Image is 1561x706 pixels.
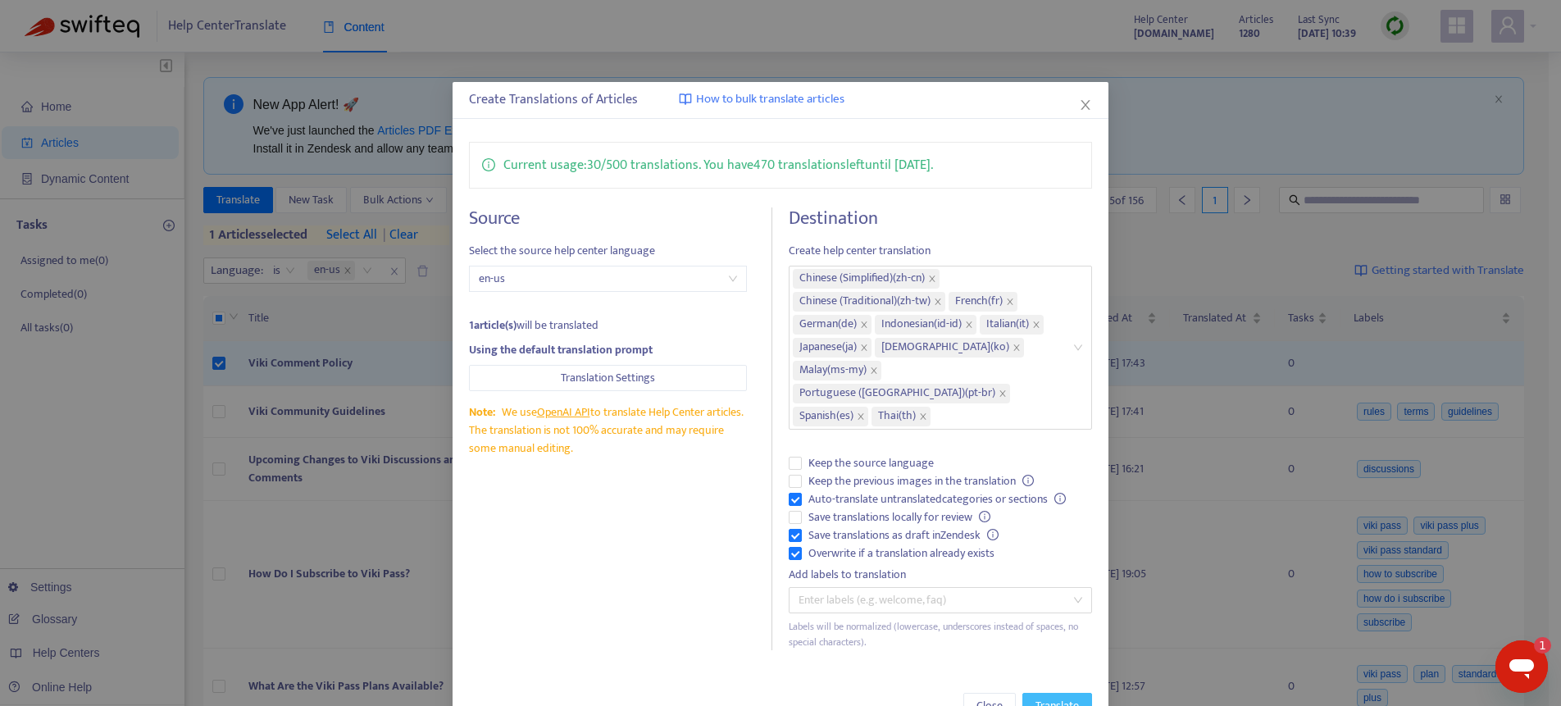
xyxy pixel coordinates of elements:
[1013,344,1021,352] span: close
[537,403,590,421] a: OpenAI API
[679,93,692,106] img: image-link
[469,403,747,458] div: We use to translate Help Center articles. The translation is not 100% accurate and may require so...
[469,341,747,359] div: Using the default translation prompt
[987,529,999,540] span: info-circle
[799,338,857,358] span: Japanese ( ja )
[469,90,1092,110] div: Create Translations of Articles
[799,269,925,289] span: Chinese (Simplified) ( zh-cn )
[789,207,1092,230] h4: Destination
[799,407,853,426] span: Spanish ( es )
[799,361,867,380] span: Malay ( ms-my )
[469,317,747,335] div: will be translated
[965,321,973,329] span: close
[1495,640,1548,693] iframe: Button to launch messaging window, 1 unread message
[789,242,1092,260] span: Create help center translation
[881,338,1009,358] span: [DEMOGRAPHIC_DATA] ( ko )
[503,155,933,175] p: Current usage: 30 / 500 translations . You have 470 translations left until [DATE] .
[469,316,517,335] strong: 1 article(s)
[802,526,1005,544] span: Save translations as draft in Zendesk
[870,367,878,375] span: close
[799,292,931,312] span: Chinese (Traditional) ( zh-tw )
[986,315,1029,335] span: Italian ( it )
[919,412,927,421] span: close
[802,508,997,526] span: Save translations locally for review
[799,384,995,403] span: Portuguese ([GEOGRAPHIC_DATA]) ( pt-br )
[469,365,747,391] button: Translation Settings
[469,403,495,421] span: Note:
[802,472,1040,490] span: Keep the previous images in the translation
[1032,321,1040,329] span: close
[802,544,1001,563] span: Overwrite if a translation already exists
[928,275,936,283] span: close
[1054,493,1066,504] span: info-circle
[469,207,747,230] h4: Source
[860,321,868,329] span: close
[1006,298,1014,306] span: close
[979,511,990,522] span: info-circle
[1079,98,1092,112] span: close
[789,566,1092,584] div: Add labels to translation
[860,344,868,352] span: close
[878,407,916,426] span: Thai ( th )
[881,315,962,335] span: Indonesian ( id-id )
[799,315,857,335] span: German ( de )
[802,454,940,472] span: Keep the source language
[696,90,844,109] span: How to bulk translate articles
[802,490,1072,508] span: Auto-translate untranslated categories or sections
[789,619,1092,650] div: Labels will be normalized (lowercase, underscores instead of spaces, no special characters).
[1076,96,1095,114] button: Close
[479,266,737,291] span: en-us
[679,90,844,109] a: How to bulk translate articles
[1518,637,1551,654] iframe: Number of unread messages
[1022,475,1034,486] span: info-circle
[857,412,865,421] span: close
[934,298,942,306] span: close
[482,155,495,171] span: info-circle
[469,242,747,260] span: Select the source help center language
[955,292,1003,312] span: French ( fr )
[561,369,655,387] span: Translation Settings
[999,389,1007,398] span: close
